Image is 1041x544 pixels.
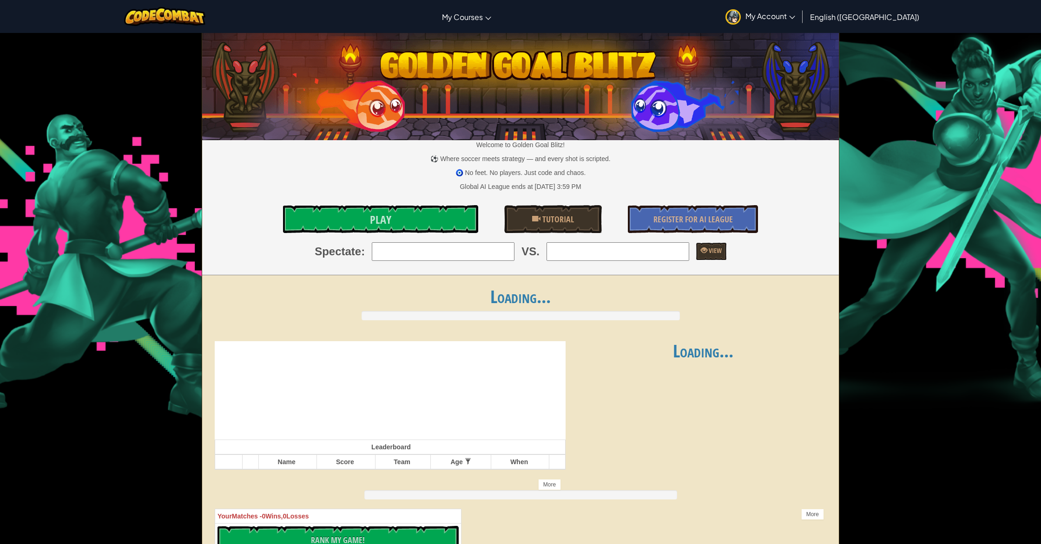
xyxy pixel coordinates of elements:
span: Tutorial [540,214,574,225]
th: Age [430,454,491,469]
th: Name [258,454,316,469]
span: Leaderboard [371,443,411,451]
img: CodeCombat logo [124,7,205,26]
span: Play [370,212,391,227]
p: ⚽ Where soccer meets strategy — and every shot is scripted. [202,154,839,163]
th: Team [376,454,431,469]
span: Spectate [315,244,361,259]
span: Your [217,512,232,520]
th: When [491,454,549,469]
th: Score [316,454,376,469]
img: Golden Goal [202,29,839,140]
th: 0 0 [215,509,461,523]
div: More [801,509,824,520]
p: Welcome to Golden Goal Blitz! [202,140,839,149]
a: Register for AI League [628,205,758,233]
span: Wins, [265,512,283,520]
span: : [361,244,365,259]
span: Matches - [232,512,262,520]
span: My Courses [442,12,483,22]
span: Register for AI League [653,214,733,225]
span: My Account [745,11,795,21]
a: My Courses [437,4,496,29]
a: English ([GEOGRAPHIC_DATA]) [805,4,924,29]
div: More [538,479,561,490]
span: VS. [521,244,540,259]
p: 🧿 No feet. No players. Just code and chaos. [202,168,839,177]
h1: Loading... [202,287,839,306]
div: Global AI League ends at [DATE] 3:59 PM [460,182,581,191]
a: Tutorial [504,205,602,233]
a: My Account [721,2,800,31]
img: avatar [725,9,741,25]
span: View [707,246,722,255]
span: Losses [286,512,309,520]
span: English ([GEOGRAPHIC_DATA]) [810,12,919,22]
